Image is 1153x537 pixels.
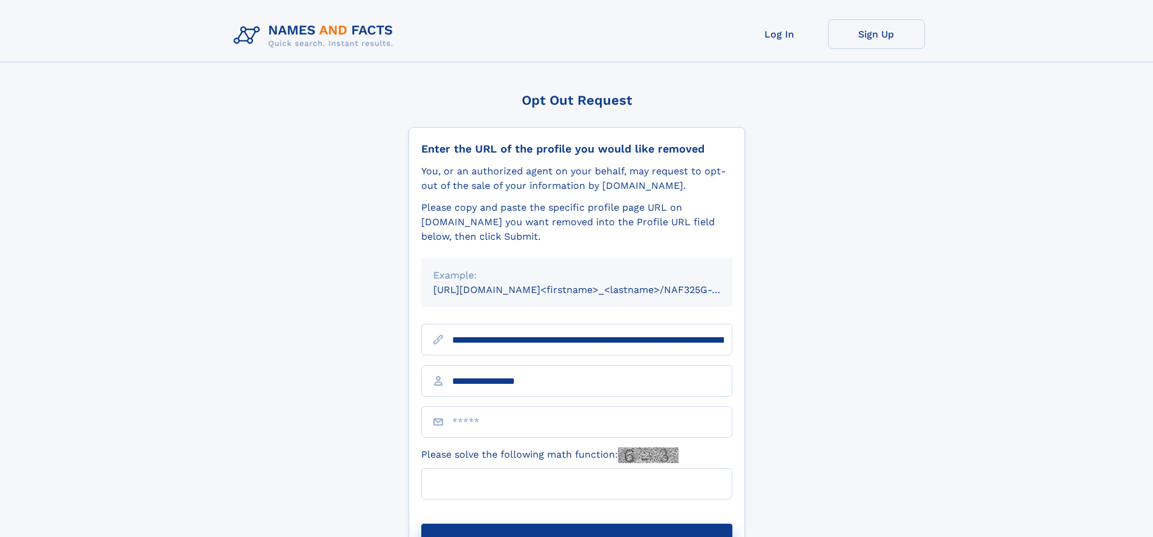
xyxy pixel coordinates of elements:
small: [URL][DOMAIN_NAME]<firstname>_<lastname>/NAF325G-xxxxxxxx [433,284,755,295]
div: Enter the URL of the profile you would like removed [421,142,732,156]
label: Please solve the following math function: [421,447,678,463]
div: You, or an authorized agent on your behalf, may request to opt-out of the sale of your informatio... [421,164,732,193]
img: Logo Names and Facts [229,19,403,52]
div: Please copy and paste the specific profile page URL on [DOMAIN_NAME] you want removed into the Pr... [421,200,732,244]
div: Opt Out Request [409,93,745,108]
div: Example: [433,268,720,283]
a: Sign Up [828,19,925,49]
a: Log In [731,19,828,49]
